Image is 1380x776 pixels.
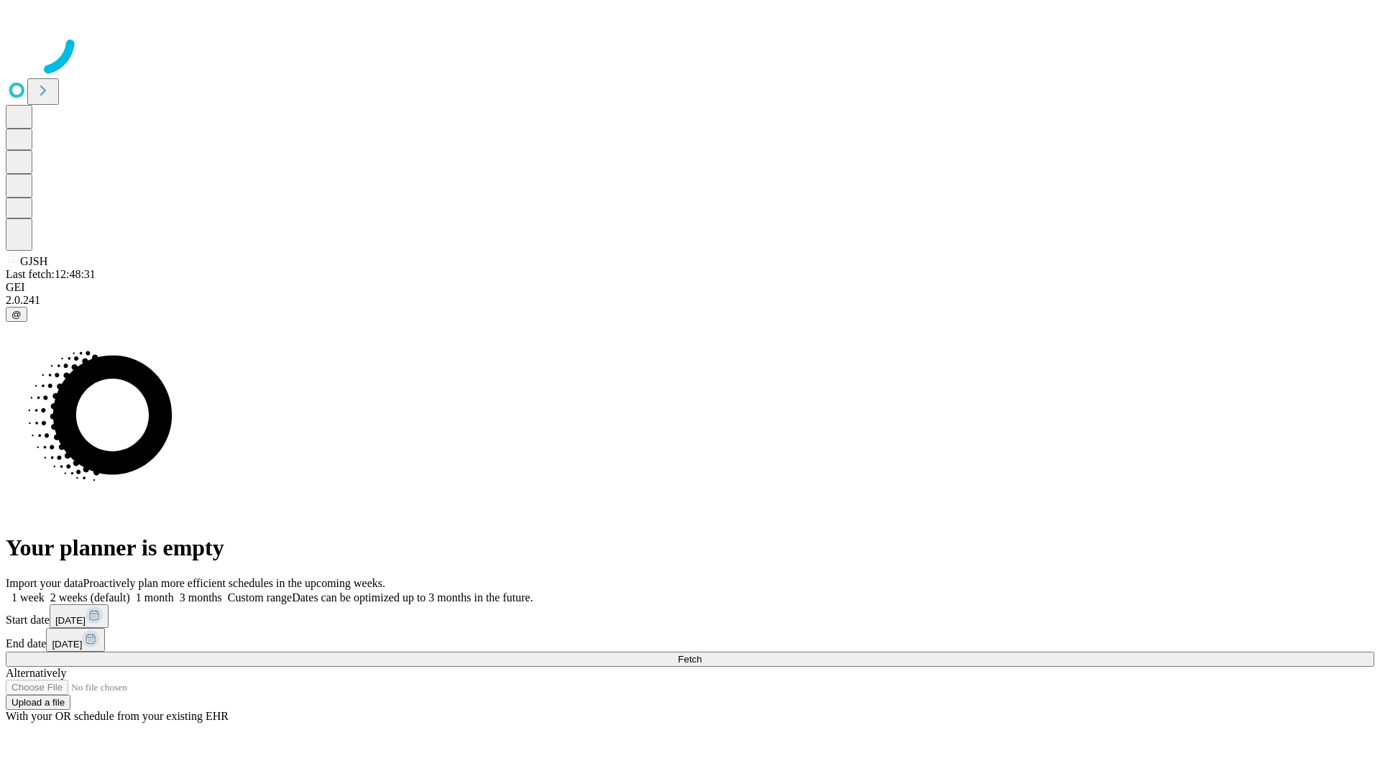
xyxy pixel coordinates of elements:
[20,255,47,267] span: GJSH
[50,591,130,604] span: 2 weeks (default)
[6,307,27,322] button: @
[6,535,1374,561] h1: Your planner is empty
[55,615,86,626] span: [DATE]
[11,309,22,320] span: @
[46,628,105,652] button: [DATE]
[6,268,96,280] span: Last fetch: 12:48:31
[6,652,1374,667] button: Fetch
[6,667,66,679] span: Alternatively
[678,654,701,665] span: Fetch
[180,591,222,604] span: 3 months
[6,281,1374,294] div: GEI
[228,591,292,604] span: Custom range
[6,294,1374,307] div: 2.0.241
[52,639,82,650] span: [DATE]
[6,604,1374,628] div: Start date
[6,710,229,722] span: With your OR schedule from your existing EHR
[6,628,1374,652] div: End date
[136,591,174,604] span: 1 month
[292,591,533,604] span: Dates can be optimized up to 3 months in the future.
[83,577,385,589] span: Proactively plan more efficient schedules in the upcoming weeks.
[6,695,70,710] button: Upload a file
[6,577,83,589] span: Import your data
[11,591,45,604] span: 1 week
[50,604,109,628] button: [DATE]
